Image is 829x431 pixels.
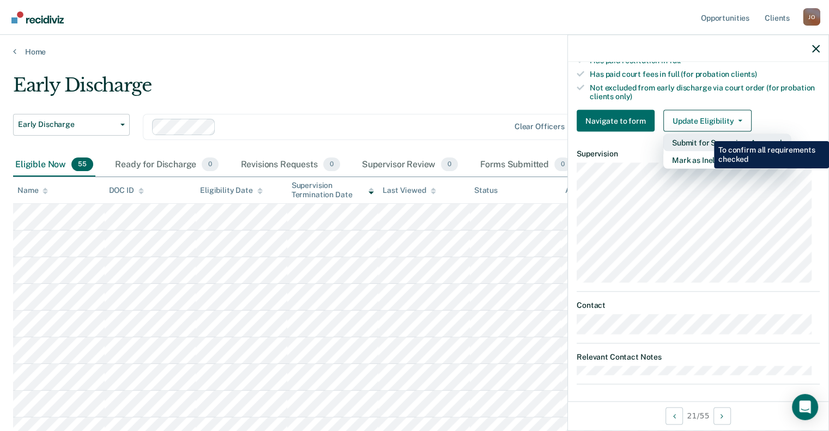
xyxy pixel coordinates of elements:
div: Supervision Termination Date [292,181,374,199]
dt: Contact [577,300,820,309]
div: Eligibility Date [200,186,263,195]
div: Name [17,186,48,195]
span: clients) [731,69,757,78]
span: 55 [71,157,93,172]
span: 0 [441,157,458,172]
dt: Relevant Contact Notes [577,353,820,362]
div: Not excluded from early discharge via court order (for probation clients [590,83,820,101]
div: Revisions Requests [238,153,342,177]
span: Early Discharge [18,120,116,129]
div: Ready for Discharge [113,153,221,177]
div: Forms Submitted [477,153,573,177]
span: only) [615,92,632,101]
button: Navigate to form [577,110,655,132]
div: Has paid court fees in full (for probation [590,69,820,78]
a: Navigate to form link [577,110,659,132]
span: 0 [202,157,219,172]
button: Profile dropdown button [803,8,820,26]
div: Eligible Now [13,153,95,177]
dt: Supervision [577,149,820,159]
span: 0 [323,157,340,172]
span: 0 [554,157,571,172]
div: Open Intercom Messenger [792,394,818,420]
button: Update Eligibility [663,110,752,132]
button: Previous Opportunity [665,407,683,424]
div: Last Viewed [383,186,435,195]
a: Home [13,47,816,57]
div: Early Discharge [13,74,635,105]
div: J O [803,8,820,26]
div: Status [474,186,498,195]
button: Mark as Ineligible [663,151,791,169]
button: Submit for Supervisor Approval [663,134,791,151]
div: Supervisor Review [360,153,461,177]
div: 21 / 55 [568,401,828,430]
button: Next Opportunity [713,407,731,424]
img: Recidiviz [11,11,64,23]
div: DOC ID [109,186,144,195]
div: Clear officers [515,122,565,131]
div: Assigned to [565,186,616,195]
